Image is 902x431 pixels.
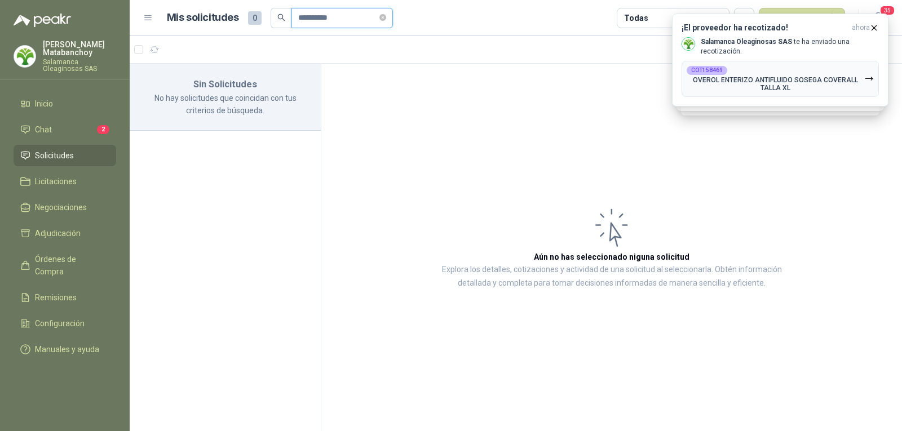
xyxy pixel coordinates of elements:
a: Órdenes de Compra [14,248,116,282]
b: Salamanca Oleaginosas SAS [701,38,792,46]
span: Solicitudes [35,149,74,162]
a: Licitaciones [14,171,116,192]
span: Adjudicación [35,227,81,239]
a: Chat2 [14,119,116,140]
span: search [277,14,285,21]
span: 35 [879,5,895,16]
a: Adjudicación [14,223,116,244]
h3: Sin Solicitudes [143,77,307,92]
span: Órdenes de Compra [35,253,105,278]
button: Nueva solicitud [759,8,845,28]
img: Logo peakr [14,14,71,27]
span: Licitaciones [35,175,77,188]
span: ahora [852,23,870,33]
img: Company Logo [682,38,695,50]
a: Solicitudes [14,145,116,166]
button: COT158469OVEROL ENTERIZO ANTIFLUIDO SOSEGA COVERALL TALLA XL [682,61,879,97]
h1: Mis solicitudes [167,10,239,26]
img: Company Logo [14,46,36,67]
h3: Aún no has seleccionado niguna solicitud [534,251,689,263]
p: OVEROL ENTERIZO ANTIFLUIDO SOSEGA COVERALL TALLA XL [687,76,864,92]
b: COT158469 [691,68,723,73]
span: Manuales y ayuda [35,343,99,356]
span: Chat [35,123,52,136]
span: 0 [248,11,262,25]
a: Configuración [14,313,116,334]
span: close-circle [379,12,386,23]
span: Inicio [35,97,53,110]
span: Configuración [35,317,85,330]
a: Manuales y ayuda [14,339,116,360]
button: ¡El proveedor ha recotizado!ahora Company LogoSalamanca Oleaginosas SAS te ha enviado una recotiz... [672,14,888,106]
p: Explora los detalles, cotizaciones y actividad de una solicitud al seleccionarla. Obtén informaci... [434,263,789,290]
span: close-circle [379,14,386,21]
div: Todas [624,12,648,24]
span: 2 [97,125,109,134]
span: Negociaciones [35,201,87,214]
a: Negociaciones [14,197,116,218]
a: Inicio [14,93,116,114]
span: Remisiones [35,291,77,304]
p: Salamanca Oleaginosas SAS [43,59,116,72]
button: 35 [868,8,888,28]
p: No hay solicitudes que coincidan con tus criterios de búsqueda. [143,92,307,117]
p: te ha enviado una recotización. [701,37,879,56]
p: [PERSON_NAME] Matabanchoy [43,41,116,56]
h3: ¡El proveedor ha recotizado! [682,23,847,33]
a: Remisiones [14,287,116,308]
